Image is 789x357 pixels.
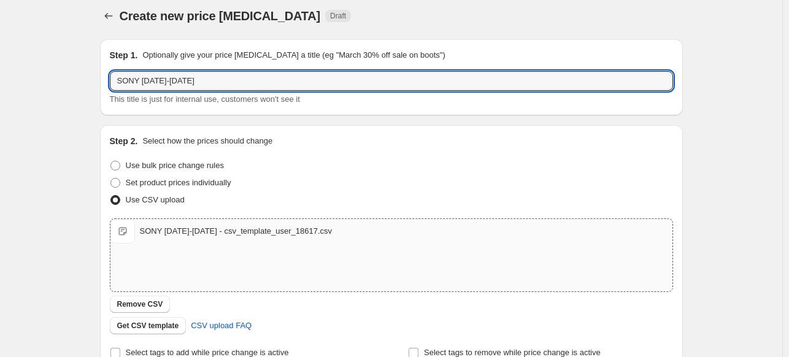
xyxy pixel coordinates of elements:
h2: Step 1. [110,49,138,61]
span: Draft [330,11,346,21]
span: Use CSV upload [126,195,185,204]
p: Optionally give your price [MEDICAL_DATA] a title (eg "March 30% off sale on boots") [142,49,445,61]
button: Get CSV template [110,317,187,334]
span: This title is just for internal use, customers won't see it [110,94,300,104]
span: Select tags to add while price change is active [126,348,289,357]
h2: Step 2. [110,135,138,147]
span: Create new price [MEDICAL_DATA] [120,9,321,23]
span: Use bulk price change rules [126,161,224,170]
span: CSV upload FAQ [191,320,252,332]
a: CSV upload FAQ [183,316,259,336]
button: Remove CSV [110,296,171,313]
span: Select tags to remove while price change is active [424,348,601,357]
input: 30% off holiday sale [110,71,673,91]
span: Set product prices individually [126,178,231,187]
button: Price change jobs [100,7,117,25]
p: Select how the prices should change [142,135,272,147]
span: Get CSV template [117,321,179,331]
div: SONY [DATE]-[DATE] - csv_template_user_18617.csv [140,225,333,237]
span: Remove CSV [117,299,163,309]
